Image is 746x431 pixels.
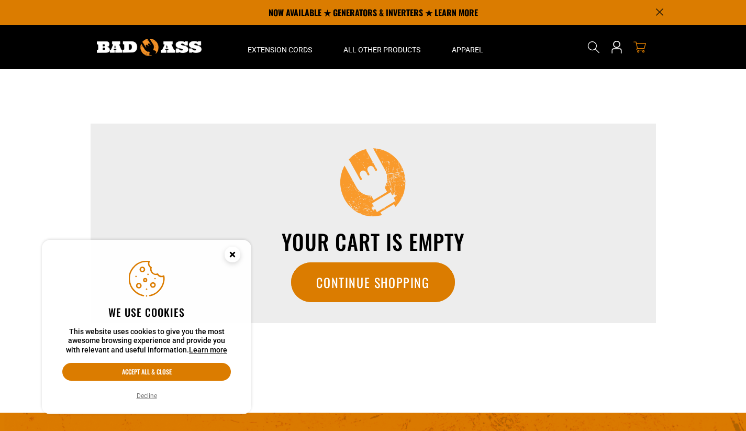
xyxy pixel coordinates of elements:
[436,25,499,69] summary: Apparel
[133,391,160,401] button: Decline
[42,240,251,415] aside: Cookie Consent
[248,45,312,54] span: Extension Cords
[232,25,328,69] summary: Extension Cords
[119,231,628,252] h3: Your cart is empty
[291,262,454,302] a: Continue Shopping
[62,327,231,355] p: This website uses cookies to give you the most awesome browsing experience and provide you with r...
[343,45,420,54] span: All Other Products
[62,305,231,319] h2: We use cookies
[97,39,202,56] img: Bad Ass Extension Cords
[189,346,227,354] a: Learn more
[452,45,483,54] span: Apparel
[585,39,602,56] summary: Search
[62,363,231,381] button: Accept all & close
[328,25,436,69] summary: All Other Products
